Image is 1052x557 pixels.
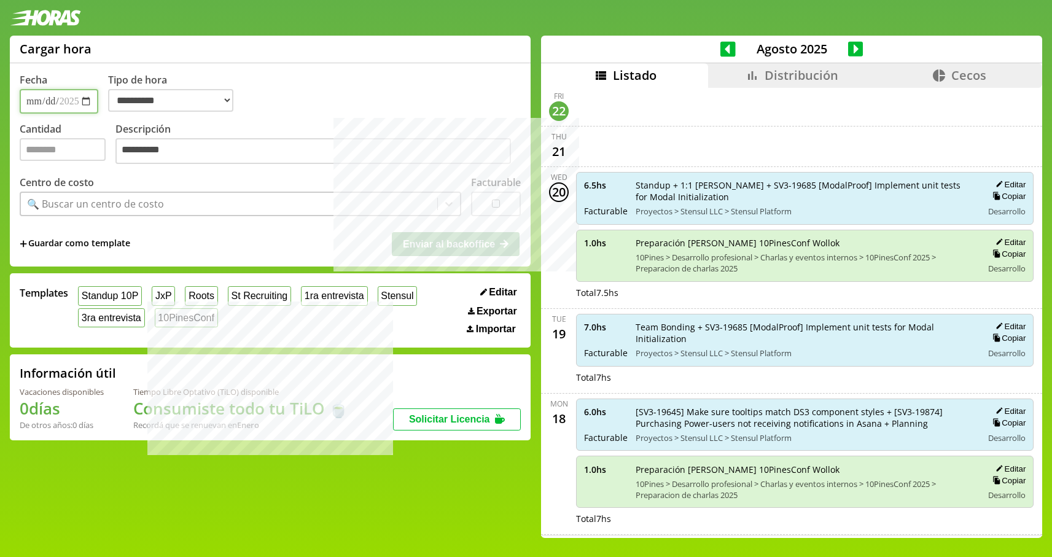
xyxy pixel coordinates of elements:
span: Standup + 1:1 [PERSON_NAME] + SV3-19685 [ModalProof] Implement unit tests for Modal Initialization [636,179,974,203]
div: Vacaciones disponibles [20,386,104,397]
div: Total 7 hs [576,372,1034,383]
input: Cantidad [20,138,106,161]
span: 1.0 hs [584,464,627,475]
div: 🔍 Buscar un centro de costo [27,197,164,211]
div: Total 7.5 hs [576,287,1034,298]
button: 3ra entrevista [78,308,145,327]
span: 6.0 hs [584,406,627,418]
h1: Cargar hora [20,41,92,57]
span: Editar [489,287,516,298]
div: 21 [549,142,569,162]
div: Mon [550,399,568,409]
h2: Información útil [20,365,116,381]
button: Editar [992,179,1026,190]
span: Solicitar Licencia [409,414,490,424]
button: Copiar [989,333,1026,343]
span: Facturable [584,205,627,217]
img: logotipo [10,10,81,26]
span: Cecos [951,67,986,84]
div: Thu [551,131,567,142]
span: 6.5 hs [584,179,627,191]
span: Facturable [584,432,627,443]
div: Total 7 hs [576,513,1034,524]
label: Fecha [20,73,47,87]
button: Copiar [989,418,1026,428]
span: Facturable [584,347,627,359]
span: [SV3-19645] Make sure tooltips match DS3 component styles + [SV3-19874] Purchasing Power-users no... [636,406,974,429]
label: Tipo de hora [108,73,243,114]
button: Editar [992,406,1026,416]
button: Exportar [464,305,521,317]
span: 10Pines > Desarrollo profesional > Charlas y eventos internos > 10PinesConf 2025 > Preparacion de... [636,252,974,274]
button: Stensul [378,286,418,305]
span: Proyectos > Stensul LLC > Stensul Platform [636,432,974,443]
button: JxP [152,286,175,305]
label: Facturable [471,176,521,189]
select: Tipo de hora [108,89,233,112]
div: Recordá que se renuevan en [133,419,348,430]
div: 19 [549,324,569,344]
span: 1.0 hs [584,237,627,249]
button: 1ra entrevista [301,286,368,305]
div: De otros años: 0 días [20,419,104,430]
div: 22 [549,101,569,121]
span: Listado [613,67,657,84]
button: Roots [185,286,217,305]
span: Agosto 2025 [736,41,848,57]
div: 18 [549,409,569,429]
span: Team Bonding + SV3-19685 [ModalProof] Implement unit tests for Modal Initialization [636,321,974,345]
span: 10Pines > Desarrollo profesional > Charlas y eventos internos > 10PinesConf 2025 > Preparacion de... [636,478,974,501]
button: Copiar [989,475,1026,486]
label: Cantidad [20,122,115,167]
h1: Consumiste todo tu TiLO 🍵 [133,397,348,419]
button: Editar [992,321,1026,332]
div: Tiempo Libre Optativo (TiLO) disponible [133,386,348,397]
button: 10PinesConf [155,308,218,327]
span: Exportar [477,306,517,317]
button: Copiar [989,249,1026,259]
span: Desarrollo [988,489,1026,501]
button: Copiar [989,191,1026,201]
span: 7.0 hs [584,321,627,333]
span: Preparación [PERSON_NAME] 10PinesConf Wollok [636,464,974,475]
div: 20 [549,182,569,202]
button: Solicitar Licencia [393,408,521,430]
span: Proyectos > Stensul LLC > Stensul Platform [636,348,974,359]
span: Desarrollo [988,206,1026,217]
span: Templates [20,286,68,300]
span: + [20,237,27,251]
span: Desarrollo [988,432,1026,443]
span: Desarrollo [988,263,1026,274]
label: Centro de costo [20,176,94,189]
span: +Guardar como template [20,237,130,251]
button: St Recruiting [228,286,291,305]
h1: 0 días [20,397,104,419]
div: Fri [554,91,564,101]
span: Proyectos > Stensul LLC > Stensul Platform [636,206,974,217]
span: Desarrollo [988,348,1026,359]
button: Standup 10P [78,286,142,305]
label: Descripción [115,122,521,167]
button: Editar [992,464,1026,474]
span: Importar [476,324,516,335]
div: Tue [552,314,566,324]
span: Distribución [765,67,838,84]
textarea: Descripción [115,138,511,164]
span: Preparación [PERSON_NAME] 10PinesConf Wollok [636,237,974,249]
div: scrollable content [541,88,1042,537]
div: Wed [551,172,567,182]
button: Editar [477,286,521,298]
button: Editar [992,237,1026,247]
b: Enero [237,419,259,430]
